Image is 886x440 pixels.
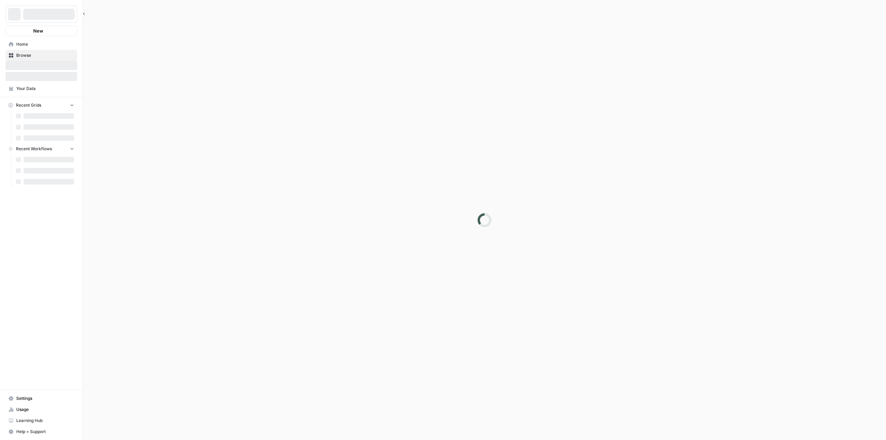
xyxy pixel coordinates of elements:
[16,102,41,108] span: Recent Grids
[6,100,77,110] button: Recent Grids
[6,26,77,36] button: New
[6,39,77,50] a: Home
[6,144,77,154] button: Recent Workflows
[6,404,77,415] a: Usage
[16,406,74,413] span: Usage
[16,146,52,152] span: Recent Workflows
[16,41,74,47] span: Home
[16,86,74,92] span: Your Data
[6,415,77,426] a: Learning Hub
[6,393,77,404] a: Settings
[33,27,43,34] span: New
[16,52,74,59] span: Browse
[16,417,74,424] span: Learning Hub
[6,50,77,61] a: Browse
[6,83,77,94] a: Your Data
[16,395,74,402] span: Settings
[16,429,74,435] span: Help + Support
[6,426,77,437] button: Help + Support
